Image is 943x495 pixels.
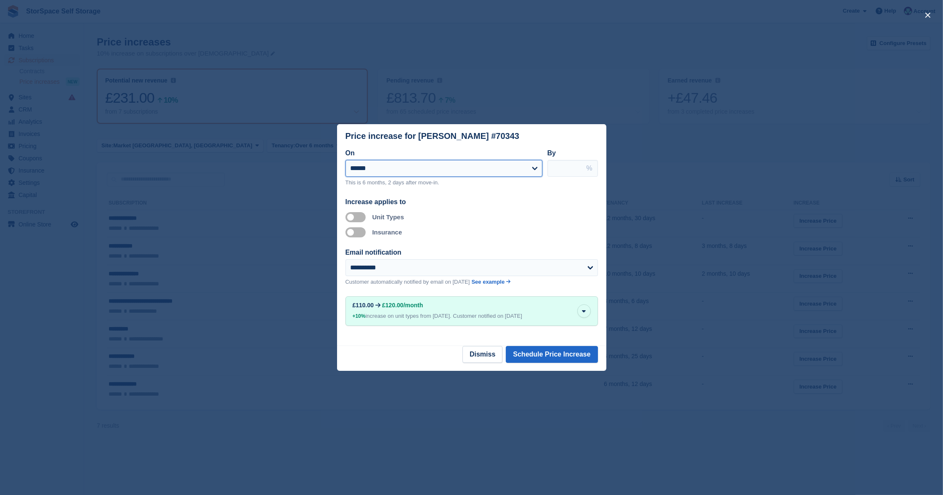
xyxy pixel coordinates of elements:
[345,197,598,207] div: Increase applies to
[345,249,401,256] label: Email notification
[472,278,511,286] a: See example
[372,229,402,236] label: Insurance
[404,302,423,309] span: /month
[453,313,522,319] span: Customer notified on [DATE]
[382,302,404,309] span: £120.00
[372,213,404,221] label: Unit Types
[345,149,355,157] label: On
[353,302,374,309] div: £110.00
[353,312,366,320] div: +10%
[345,178,542,187] p: This is 6 months, 2 days after move-in.
[345,131,520,141] div: Price increase for [PERSON_NAME] #70343
[506,346,598,363] button: Schedule Price Increase
[345,216,369,218] label: Apply to unit types
[462,346,502,363] button: Dismiss
[547,149,556,157] label: By
[921,8,935,22] button: close
[345,278,470,286] p: Customer automatically notified by email on [DATE]
[353,313,452,319] span: increase on unit types from [DATE].
[345,232,369,233] label: Apply to insurance
[472,279,505,285] span: See example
